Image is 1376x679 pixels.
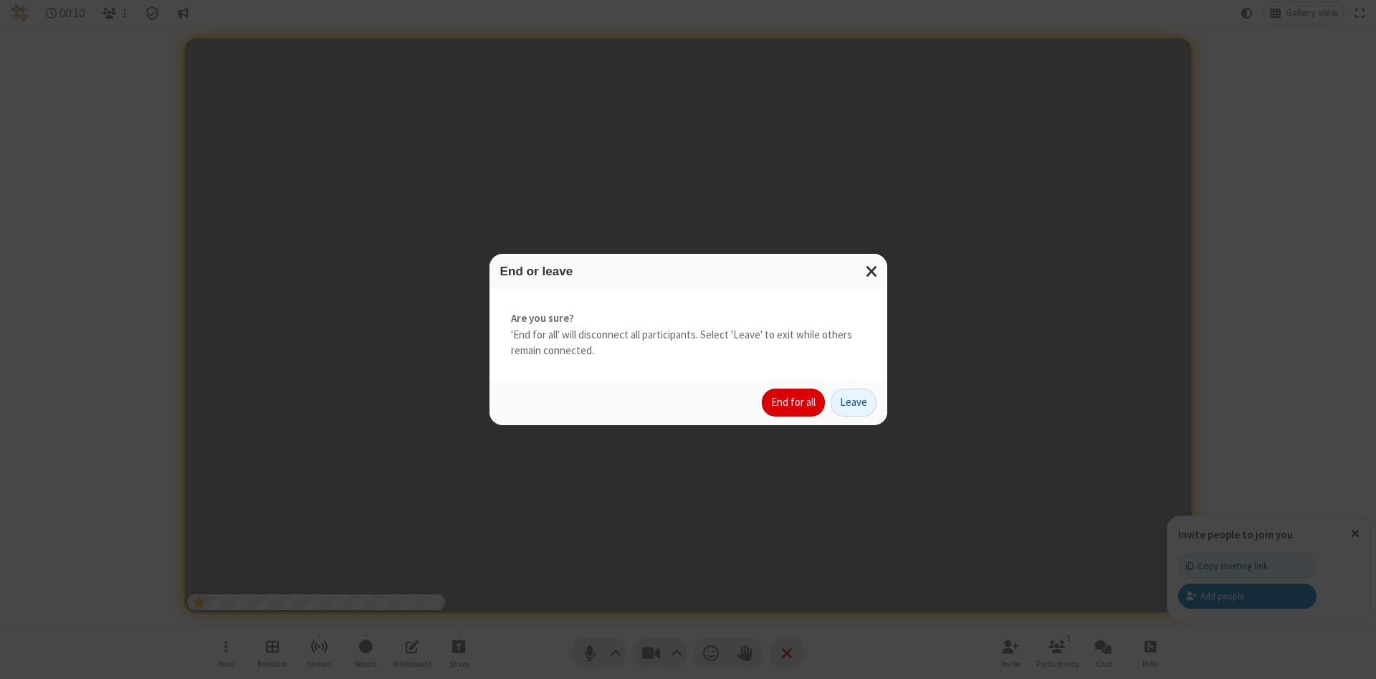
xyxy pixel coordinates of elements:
[500,265,876,278] h3: End or leave
[831,389,876,417] button: Leave
[489,289,887,381] div: 'End for all' will disconnect all participants. Select 'Leave' to exit while others remain connec...
[762,389,825,417] button: End for all
[857,254,887,289] button: Close modal
[511,310,866,327] strong: Are you sure?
